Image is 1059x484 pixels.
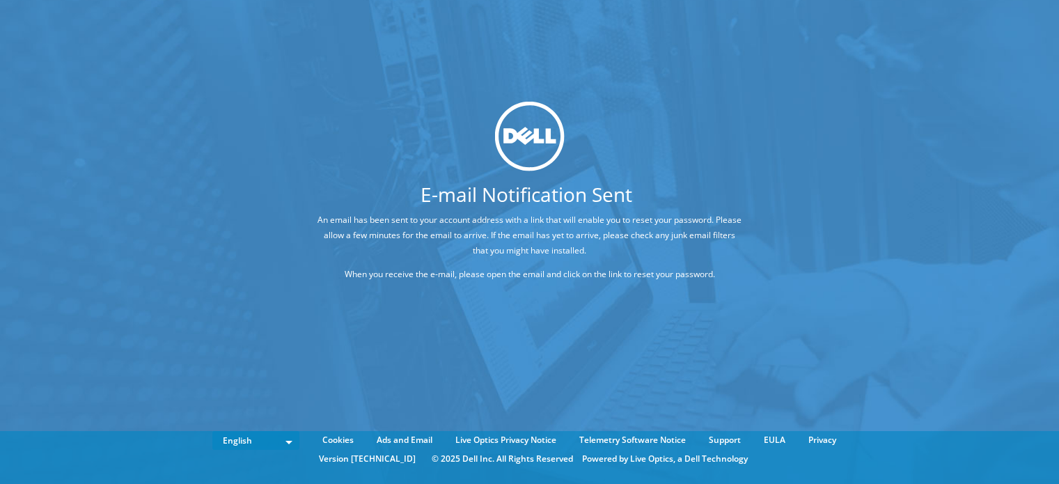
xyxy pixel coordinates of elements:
p: An email has been sent to your account address with a link that will enable you to reset your pas... [317,212,742,258]
li: © 2025 Dell Inc. All Rights Reserved [425,451,580,467]
a: Live Optics Privacy Notice [445,432,567,448]
img: dell_svg_logo.svg [495,102,565,171]
li: Version [TECHNICAL_ID] [312,451,423,467]
a: Telemetry Software Notice [569,432,696,448]
a: EULA [753,432,796,448]
p: When you receive the e-mail, please open the email and click on the link to reset your password. [317,266,742,281]
a: Ads and Email [366,432,443,448]
li: Powered by Live Optics, a Dell Technology [582,451,748,467]
h1: E-mail Notification Sent [265,184,787,203]
a: Privacy [798,432,847,448]
a: Support [698,432,751,448]
a: Cookies [312,432,364,448]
